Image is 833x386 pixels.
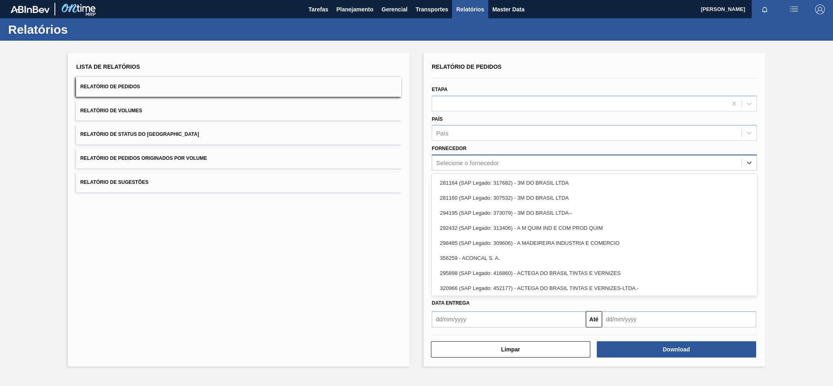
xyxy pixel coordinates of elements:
div: 298485 (SAP Legado: 309606) - A MADEIREIRA INDUSTRIA E COMERCIO [432,236,757,251]
div: 320966 (SAP Legado: 452177) - ACTEGA DO BRASIL TINTAS E VERNIZES-LTDA.- [432,281,757,296]
span: Master Data [492,4,524,14]
div: Selecione o fornecedor [436,159,499,166]
div: 281160 (SAP Legado: 307532) - 3M DO BRASIL LTDA [432,190,757,205]
span: Relatório de Pedidos Originados por Volume [80,155,207,161]
button: Notificações [752,4,778,15]
button: Relatório de Status do [GEOGRAPHIC_DATA] [76,124,401,144]
img: Logout [815,4,825,14]
div: 292432 (SAP Legado: 313406) - A M QUIM IND E COM PROD QUIM [432,220,757,236]
span: Relatórios [456,4,484,14]
button: Relatório de Volumes [76,101,401,121]
input: dd/mm/yyyy [432,311,586,327]
div: País [436,130,448,137]
button: Relatório de Sugestões [76,172,401,192]
img: userActions [789,4,799,14]
span: Data Entrega [432,300,470,306]
span: Planejamento [336,4,373,14]
span: Relatório de Sugestões [80,179,148,185]
span: Gerencial [382,4,408,14]
div: 281164 (SAP Legado: 317682) - 3M DO BRASIL LTDA [432,175,757,190]
label: Fornecedor [432,146,466,151]
h1: Relatórios [8,25,152,34]
input: dd/mm/yyyy [602,311,756,327]
img: TNhmsLtSVTkK8tSr43FrP2fwEKptu5GPRR3wAAAABJRU5ErkJggg== [11,6,50,13]
div: 356259 - ACONCAL S. A. [432,251,757,266]
span: Tarefas [309,4,328,14]
span: Lista de Relatórios [76,63,140,70]
button: Relatório de Pedidos [76,77,401,97]
label: País [432,116,443,122]
button: Limpar [431,341,590,358]
span: Relatório de Volumes [80,108,142,113]
div: 295898 (SAP Legado: 416860) - ACTEGA DO BRASIL TINTAS E VERNIZES [432,266,757,281]
button: Download [597,341,756,358]
label: Etapa [432,87,448,92]
span: Transportes [415,4,448,14]
span: Relatório de Pedidos [432,63,502,70]
div: 294195 (SAP Legado: 373079) - 3M DO BRASIL LTDA-- [432,205,757,220]
span: Relatório de Status do [GEOGRAPHIC_DATA] [80,131,199,137]
span: Relatório de Pedidos [80,84,140,89]
button: Até [586,311,602,327]
button: Relatório de Pedidos Originados por Volume [76,148,401,168]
